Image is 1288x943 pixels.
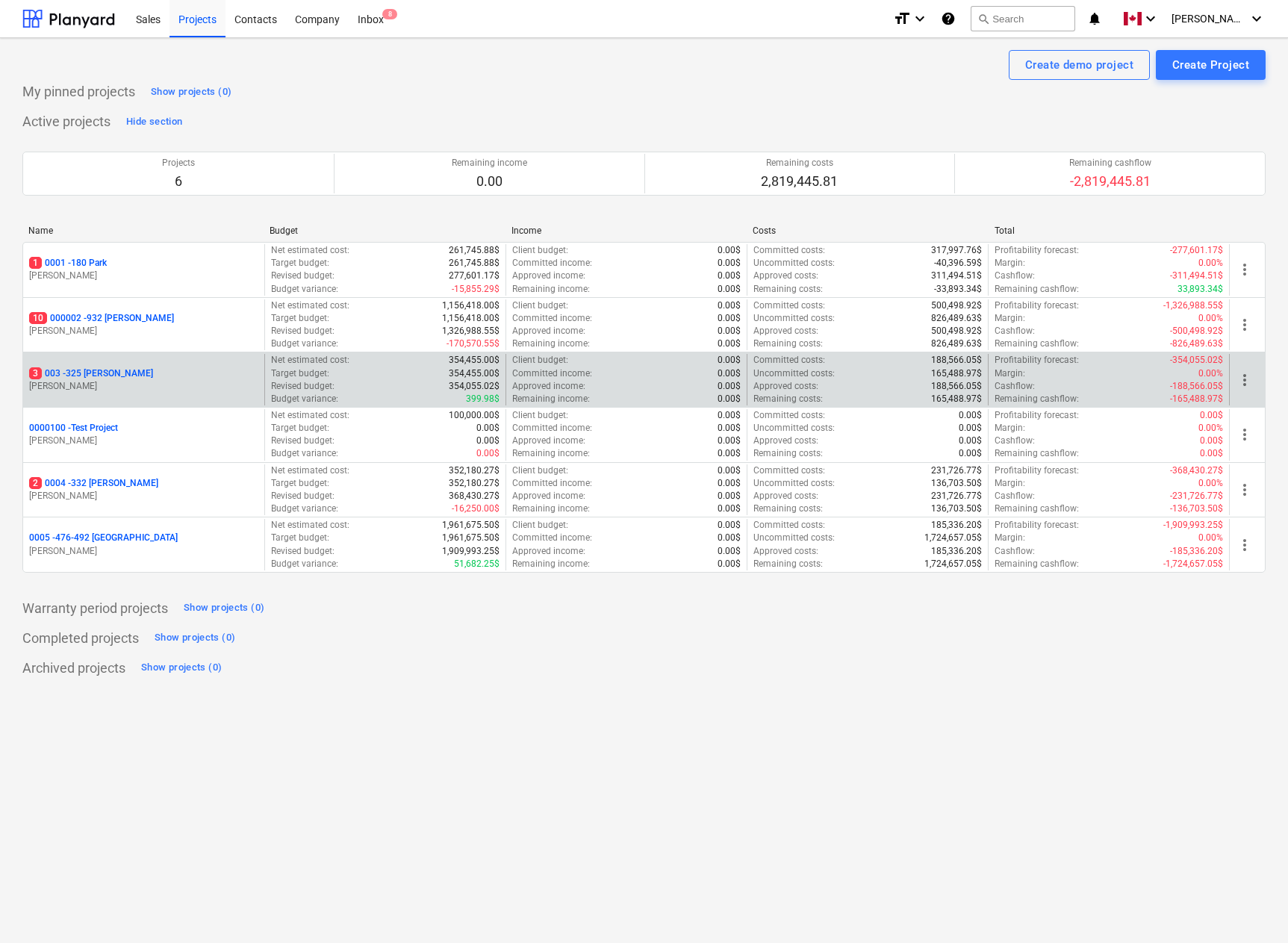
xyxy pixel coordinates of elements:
p: 6 [162,172,195,190]
p: 0005 - 476-492 [GEOGRAPHIC_DATA] [29,532,178,544]
p: 500,498.92$ [931,325,982,337]
p: 0.00% [1198,532,1223,544]
p: Budget variance : [271,283,338,296]
p: 0.00$ [1200,409,1223,422]
button: Show projects (0) [151,626,239,650]
p: Active projects [22,113,111,131]
p: Committed costs : [753,244,825,257]
p: 1,156,418.00$ [442,299,500,312]
p: Remaining cashflow : [995,283,1079,296]
p: Cashflow : [995,545,1035,558]
p: My pinned projects [22,83,135,101]
p: Client budget : [512,354,568,367]
p: 0.00$ [476,447,500,460]
span: more_vert [1236,261,1254,278]
p: 231,726.77$ [931,490,982,502]
p: 277,601.17$ [449,270,500,282]
p: Remaining income : [512,337,590,350]
p: Uncommitted costs : [753,312,835,325]
p: Target budget : [271,257,329,270]
p: 1,724,657.05$ [924,532,982,544]
p: [PERSON_NAME] [29,545,258,558]
p: Committed income : [512,257,592,270]
div: 20004 -332 [PERSON_NAME][PERSON_NAME] [29,477,258,502]
p: -15,855.29$ [452,283,500,296]
p: Cashflow : [995,380,1035,393]
p: Revised budget : [271,270,335,282]
p: Remaining income : [512,447,590,460]
p: 826,489.63$ [931,337,982,350]
p: [PERSON_NAME] [29,490,258,502]
p: Net estimated cost : [271,409,349,422]
p: 0.00$ [718,519,741,532]
p: 0.00$ [718,435,741,447]
p: 0.00$ [718,380,741,393]
i: format_size [893,10,911,28]
p: Budget variance : [271,393,338,405]
p: Approved income : [512,435,585,447]
p: Net estimated cost : [271,354,349,367]
p: 0.00$ [718,422,741,435]
p: -231,726.77$ [1170,490,1223,502]
p: 0.00$ [718,532,741,544]
p: 0.00$ [1200,447,1223,460]
p: 261,745.88$ [449,257,500,270]
p: 0.00$ [718,354,741,367]
p: Net estimated cost : [271,519,349,532]
p: Client budget : [512,299,568,312]
p: 0.00$ [718,299,741,312]
p: -354,055.02$ [1170,354,1223,367]
p: Cashflow : [995,270,1035,282]
p: Uncommitted costs : [753,257,835,270]
p: Remaining income [452,157,527,169]
p: Approved income : [512,545,585,558]
p: 0.00% [1198,257,1223,270]
p: 399.98$ [466,393,500,405]
p: 354,055.02$ [449,380,500,393]
p: 368,430.27$ [449,490,500,502]
p: 0.00$ [959,422,982,435]
p: Uncommitted costs : [753,477,835,490]
p: 51,682.25$ [454,558,500,570]
p: -1,724,657.05$ [1163,558,1223,570]
p: Remaining income : [512,283,590,296]
p: Committed income : [512,477,592,490]
p: 0.00% [1198,477,1223,490]
div: Show projects (0) [151,84,231,101]
p: Approved costs : [753,545,818,558]
p: Margin : [995,422,1025,435]
i: keyboard_arrow_down [911,10,929,28]
p: Remaining costs : [753,502,823,515]
p: 0.00 [452,172,527,190]
p: Revised budget : [271,545,335,558]
p: -40,396.59$ [934,257,982,270]
p: Net estimated cost : [271,244,349,257]
div: Total [995,225,1224,236]
p: Remaining costs [761,157,838,169]
p: 165,488.97$ [931,367,982,380]
p: 0.00$ [718,270,741,282]
p: Remaining costs : [753,558,823,570]
p: 165,488.97$ [931,393,982,405]
p: Committed income : [512,367,592,380]
p: 0.00$ [718,558,741,570]
p: -16,250.00$ [452,502,500,515]
p: Remaining costs : [753,447,823,460]
p: Margin : [995,532,1025,544]
p: 0.00$ [718,283,741,296]
p: Committed income : [512,532,592,544]
p: Client budget : [512,244,568,257]
p: Remaining costs : [753,283,823,296]
p: Budget variance : [271,502,338,515]
p: 33,893.34$ [1177,283,1223,296]
div: 10001 -180 Park[PERSON_NAME] [29,257,258,282]
div: Name [28,225,258,236]
p: Committed costs : [753,354,825,367]
p: 0.00$ [718,502,741,515]
p: 0.00$ [718,325,741,337]
p: 000002 - 932 [PERSON_NAME] [29,312,174,325]
p: 500,498.92$ [931,299,982,312]
p: Committed costs : [753,409,825,422]
p: 0.00$ [718,447,741,460]
p: Target budget : [271,532,329,544]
